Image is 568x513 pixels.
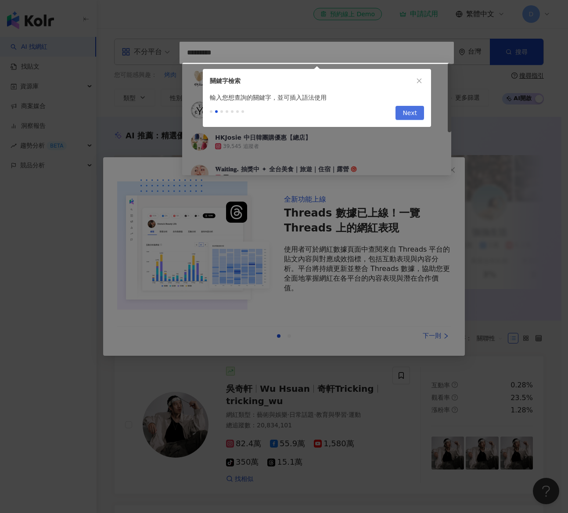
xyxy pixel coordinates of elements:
button: Next [395,106,424,120]
span: Next [403,106,417,120]
div: 輸入您想查詢的關鍵字，並可插入語法使用 [203,93,431,102]
div: 關鍵字檢索 [210,76,414,86]
span: close [416,78,422,84]
button: close [414,76,424,86]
